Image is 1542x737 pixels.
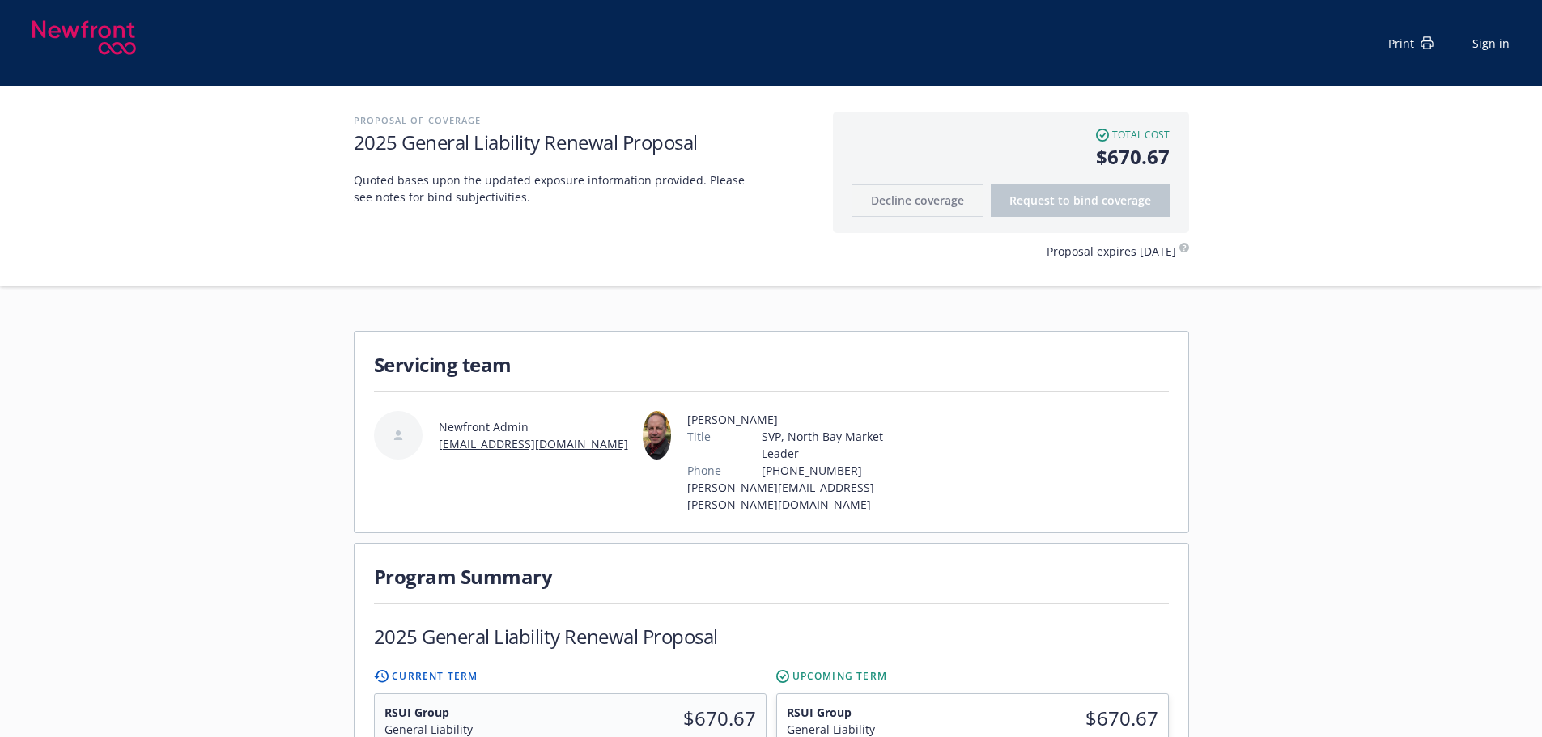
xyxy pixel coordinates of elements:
div: Print [1388,35,1434,52]
button: Decline coverage [852,184,983,217]
span: SVP, North Bay Market Leader [762,428,905,462]
span: Request to bind [1009,193,1151,208]
span: RSUI Group [384,704,561,721]
h2: Proposal of coverage [354,112,817,129]
span: Decline coverage [871,193,964,208]
span: Phone [687,462,721,479]
span: $670.67 [580,704,756,733]
span: Quoted bases upon the updated exposure information provided. Please see notes for bind subjectivi... [354,172,758,205]
span: Proposal expires [DATE] [1047,243,1176,260]
a: Sign in [1472,35,1510,52]
span: [PERSON_NAME] [687,411,905,428]
h1: Servicing team [374,351,1169,378]
span: Current Term [392,669,478,684]
span: [PHONE_NUMBER] [762,462,905,479]
span: $670.67 [852,142,1170,172]
span: Total cost [1112,128,1170,142]
button: Request to bindcoverage [991,184,1170,217]
span: Upcoming Term [792,669,888,684]
h1: 2025 General Liability Renewal Proposal [354,129,817,155]
span: coverage [1102,193,1151,208]
span: $670.67 [982,704,1158,733]
a: [EMAIL_ADDRESS][DOMAIN_NAME] [439,436,628,451]
h1: Program Summary [374,563,1169,590]
span: RSUI Group [787,704,963,721]
span: Title [687,428,711,445]
h1: 2025 General Liability Renewal Proposal [374,623,718,650]
a: [PERSON_NAME][EMAIL_ADDRESS][PERSON_NAME][DOMAIN_NAME] [687,480,874,512]
img: employee photo [643,411,671,460]
span: Newfront Admin [439,418,628,435]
